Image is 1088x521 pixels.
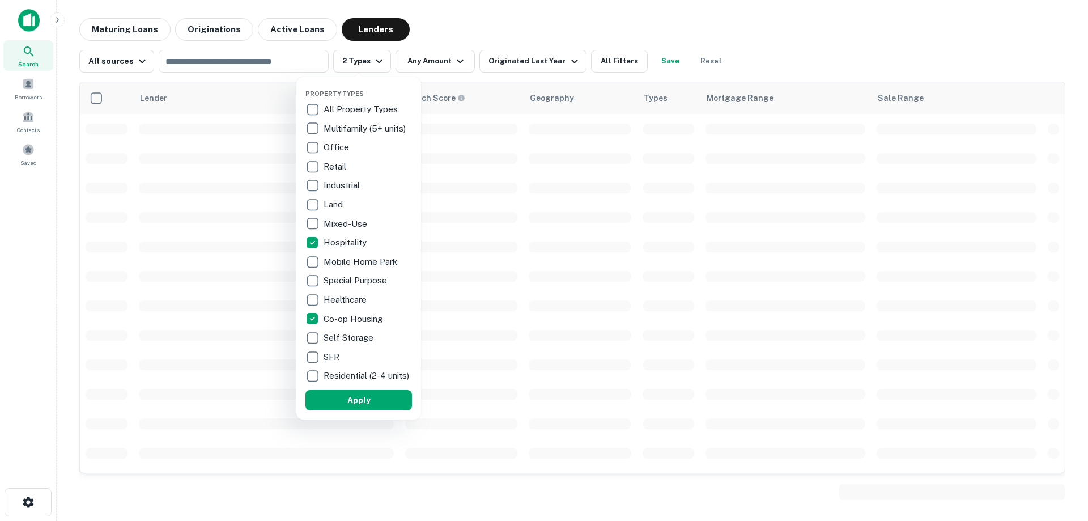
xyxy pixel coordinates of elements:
p: Special Purpose [324,274,389,287]
iframe: Chat Widget [1031,394,1088,448]
p: Land [324,198,345,211]
p: Industrial [324,179,362,192]
p: Healthcare [324,293,369,307]
p: Mixed-Use [324,217,369,231]
p: SFR [324,350,342,364]
button: Apply [305,390,412,410]
span: Property Types [305,90,364,97]
p: Hospitality [324,236,369,249]
p: Multifamily (5+ units) [324,122,408,135]
p: Residential (2-4 units) [324,369,411,383]
p: Mobile Home Park [324,255,399,269]
p: All Property Types [324,103,400,116]
p: Retail [324,160,348,173]
p: Office [324,141,351,154]
p: Co-op Housing [324,312,385,326]
p: Self Storage [324,331,376,345]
